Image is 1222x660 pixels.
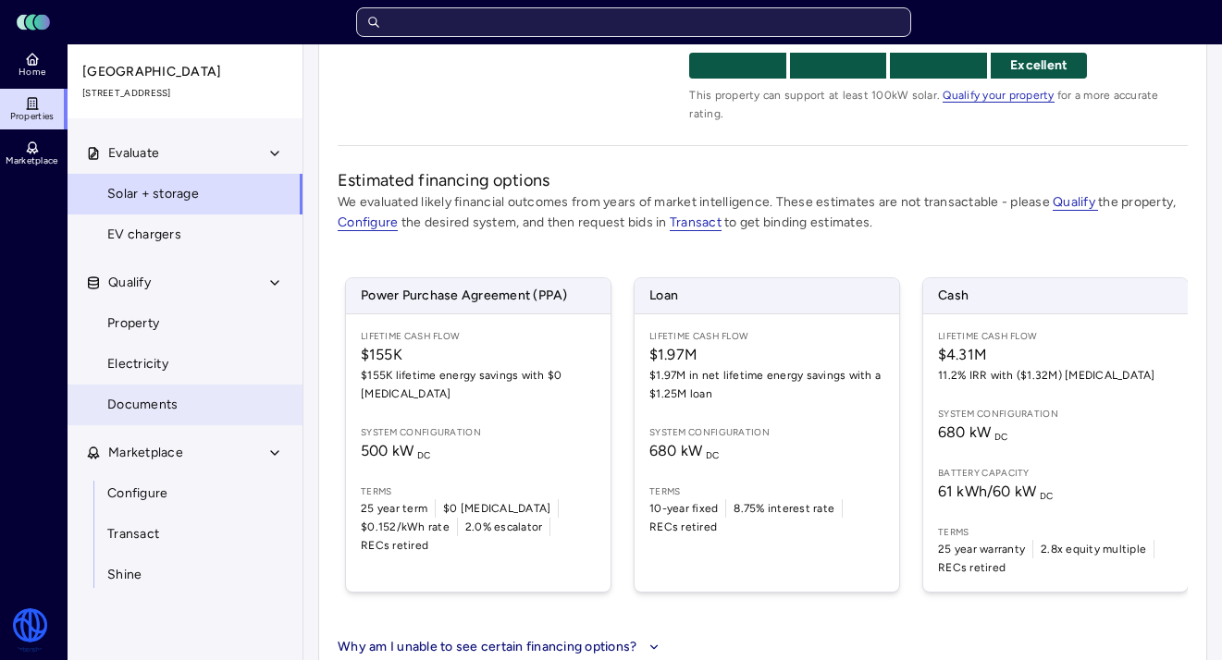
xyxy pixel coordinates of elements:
[107,184,199,204] span: Solar + storage
[361,499,427,518] span: 25 year term
[943,89,1054,102] a: Qualify your property
[994,431,1008,443] sub: DC
[67,555,303,595] a: Shine
[938,344,1173,366] span: $4.31M
[67,514,303,555] a: Transact
[19,67,45,78] span: Home
[649,442,720,459] span: 680 kW
[938,366,1173,385] span: 11.2% IRR with ($1.32M) [MEDICAL_DATA]
[338,214,398,230] a: Configure
[1041,540,1146,558] span: 2.8x equity multiple
[734,499,834,518] span: 8.75% interest rate
[689,86,1188,123] span: This property can support at least 100kW solar. for a more accurate rating.
[991,55,1088,76] p: Excellent
[108,143,159,164] span: Evaluate
[649,484,884,499] span: Terms
[82,86,290,101] span: [STREET_ADDRESS]
[670,214,722,230] a: Transact
[1053,194,1098,211] span: Qualify
[417,449,431,461] sub: DC
[1040,490,1054,502] sub: DC
[11,608,49,653] img: Watershed
[649,366,884,403] span: $1.97M in net lifetime energy savings with a $1.25M loan
[67,303,303,344] a: Property
[361,484,596,499] span: Terms
[649,344,884,366] span: $1.97M
[361,344,596,366] span: $155K
[107,354,168,374] span: Electricity
[922,277,1189,593] a: CashLifetime Cash Flow$4.31M11.2% IRR with ($1.32M) [MEDICAL_DATA]System configuration680 kW DCBa...
[108,443,183,463] span: Marketplace
[361,536,428,555] span: RECs retired
[938,329,1173,344] span: Lifetime Cash Flow
[107,313,159,334] span: Property
[67,344,303,385] a: Electricity
[634,277,900,593] a: LoanLifetime Cash Flow$1.97M$1.97M in net lifetime energy savings with a $1.25M loanSystem config...
[108,273,151,293] span: Qualify
[10,111,55,122] span: Properties
[346,278,611,313] span: Power Purchase Agreement (PPA)
[361,329,596,344] span: Lifetime Cash Flow
[923,278,1188,313] span: Cash
[938,423,1008,441] span: 680 kW
[107,565,142,585] span: Shine
[943,89,1054,103] span: Qualify your property
[649,425,884,440] span: System configuration
[82,62,290,82] span: [GEOGRAPHIC_DATA]
[649,518,717,536] span: RECs retired
[443,499,550,518] span: $0 [MEDICAL_DATA]
[345,277,611,593] a: Power Purchase Agreement (PPA)Lifetime Cash Flow$155K$155K lifetime energy savings with $0 [MEDIC...
[938,466,1173,481] span: Battery capacity
[67,214,303,255] a: EV chargers
[6,155,57,166] span: Marketplace
[67,473,303,514] a: Configure
[67,385,303,425] a: Documents
[1053,194,1098,210] a: Qualify
[706,449,720,461] sub: DC
[635,278,899,313] span: Loan
[338,214,398,231] span: Configure
[361,442,431,459] span: 500 kW
[67,174,303,214] a: Solar + storage
[649,329,884,344] span: Lifetime Cash Flow
[68,433,304,473] button: Marketplace
[107,483,167,504] span: Configure
[68,133,304,174] button: Evaluate
[338,192,1188,233] p: We evaluated likely financial outcomes from years of market intelligence. These estimates are not...
[938,558,1006,577] span: RECs retired
[938,540,1025,558] span: 25 year warranty
[338,168,1188,192] h2: Estimated financing options
[938,483,1054,500] span: 61 kWh / 60 kW
[361,425,596,440] span: System configuration
[107,395,178,415] span: Documents
[649,499,718,518] span: 10-year fixed
[107,225,181,245] span: EV chargers
[361,518,450,536] span: $0.152/kWh rate
[465,518,543,536] span: 2.0% escalator
[361,366,596,403] span: $155K lifetime energy savings with $0 [MEDICAL_DATA]
[938,525,1173,540] span: Terms
[107,524,159,544] span: Transact
[938,407,1173,422] span: System configuration
[68,263,304,303] button: Qualify
[670,214,722,231] span: Transact
[338,637,664,657] button: Why am I unable to see certain financing options?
